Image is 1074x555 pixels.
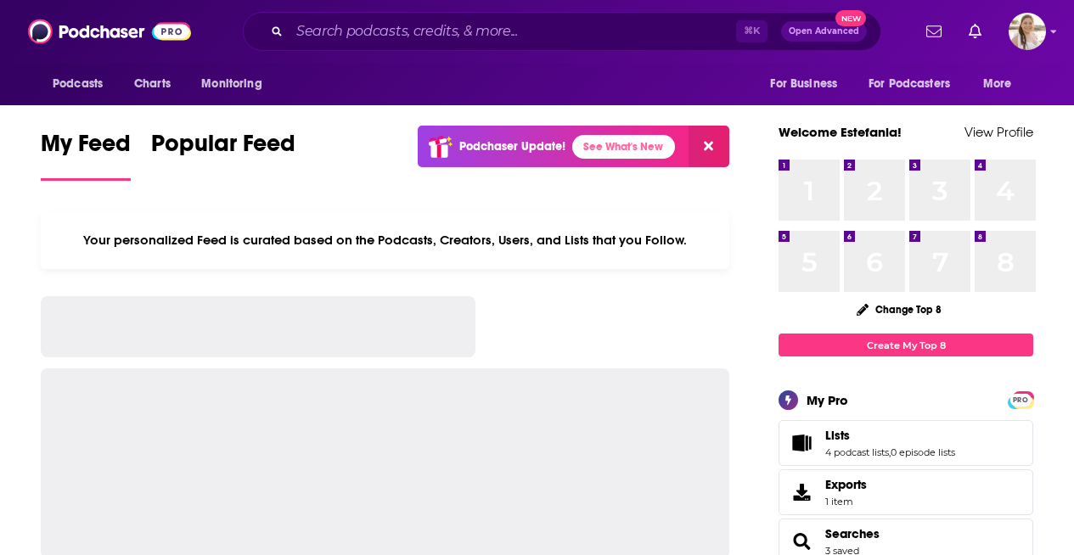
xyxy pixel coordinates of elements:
[825,428,955,443] a: Lists
[41,68,125,100] button: open menu
[1010,394,1031,406] span: PRO
[825,526,880,541] a: Searches
[962,17,988,46] a: Show notifications dropdown
[971,68,1033,100] button: open menu
[53,72,103,96] span: Podcasts
[869,72,950,96] span: For Podcasters
[41,129,131,181] a: My Feed
[858,68,975,100] button: open menu
[825,496,867,507] span: 1 item
[151,129,295,168] span: Popular Feed
[459,139,565,154] p: Podchaser Update!
[784,530,818,553] a: Searches
[789,27,859,36] span: Open Advanced
[891,446,955,458] a: 0 episode lists
[134,72,171,96] span: Charts
[290,18,736,45] input: Search podcasts, credits, & more...
[889,446,891,458] span: ,
[825,477,867,492] span: Exports
[758,68,858,100] button: open menu
[784,480,818,504] span: Exports
[243,12,881,51] div: Search podcasts, credits, & more...
[781,21,867,42] button: Open AdvancedNew
[1009,13,1046,50] button: Show profile menu
[1009,13,1046,50] span: Logged in as acquavie
[41,129,131,168] span: My Feed
[779,420,1033,466] span: Lists
[779,334,1033,356] a: Create My Top 8
[807,392,848,408] div: My Pro
[919,17,948,46] a: Show notifications dropdown
[1010,393,1031,406] a: PRO
[825,428,850,443] span: Lists
[846,299,952,320] button: Change Top 8
[736,20,768,42] span: ⌘ K
[189,68,284,100] button: open menu
[835,10,866,26] span: New
[41,211,729,269] div: Your personalized Feed is curated based on the Podcasts, Creators, Users, and Lists that you Follow.
[1009,13,1046,50] img: User Profile
[572,135,675,159] a: See What's New
[779,124,902,140] a: Welcome Estefania!
[151,129,295,181] a: Popular Feed
[983,72,1012,96] span: More
[825,446,889,458] a: 4 podcast lists
[123,68,181,100] a: Charts
[201,72,261,96] span: Monitoring
[770,72,837,96] span: For Business
[784,431,818,455] a: Lists
[964,124,1033,140] a: View Profile
[28,15,191,48] img: Podchaser - Follow, Share and Rate Podcasts
[779,469,1033,515] a: Exports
